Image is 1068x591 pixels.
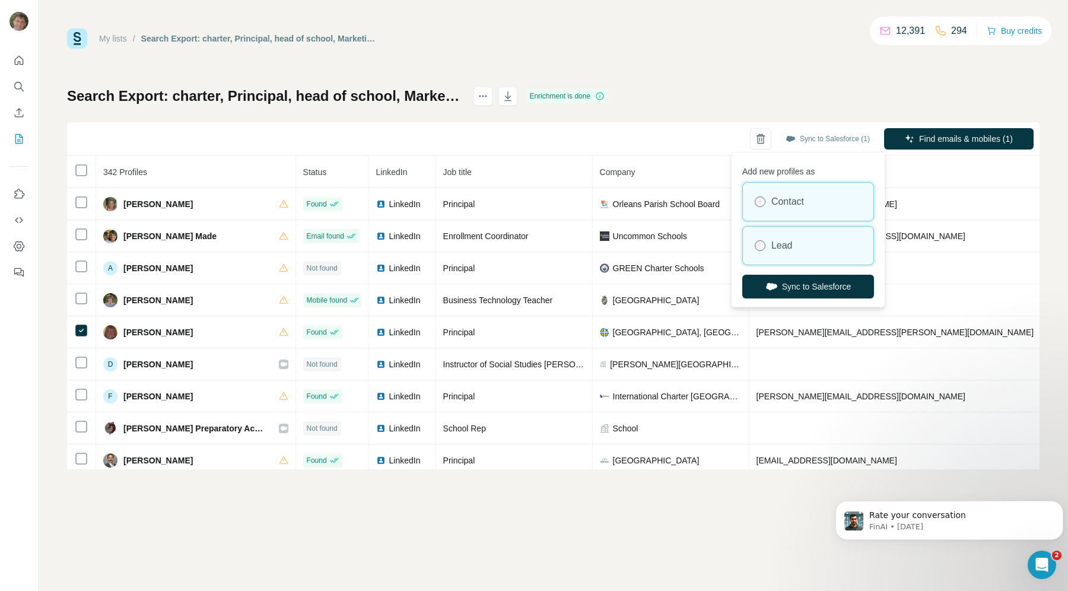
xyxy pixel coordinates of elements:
span: Not found [307,263,338,274]
span: LinkedIn [389,262,421,274]
img: company-logo [600,328,609,337]
button: Quick start [9,50,28,71]
img: LinkedIn logo [376,392,386,401]
span: Found [307,391,327,402]
span: Instructor of Social Studies [PERSON_NAME] 5 Charter School and Head Golf Coach [PERSON_NAME] [443,360,830,369]
img: company-logo [600,392,609,401]
span: Principal [443,328,475,337]
img: Avatar [9,12,28,31]
button: actions [473,87,492,106]
img: LinkedIn logo [376,424,386,433]
div: F [103,389,117,403]
span: [EMAIL_ADDRESS][DOMAIN_NAME] [757,456,897,465]
button: Buy credits [987,23,1042,39]
iframe: Intercom notifications message [831,476,1068,559]
span: Found [307,199,327,209]
img: company-logo [600,263,609,273]
button: Dashboard [9,236,28,257]
div: D [103,357,117,371]
span: Email found [307,231,344,242]
img: company-logo [600,456,609,465]
span: Find emails & mobiles (1) [919,133,1013,145]
span: School Rep [443,424,486,433]
button: Feedback [9,262,28,283]
span: Job title [443,167,472,177]
span: [PERSON_NAME][GEOGRAPHIC_DATA]District [610,358,741,370]
div: Search Export: charter, Principal, head of school, Marketing Director, student recruitment direct... [141,33,377,45]
span: [GEOGRAPHIC_DATA] [613,294,700,306]
span: [PERSON_NAME] [123,390,193,402]
span: LinkedIn [389,198,421,210]
span: [PERSON_NAME] [123,358,193,370]
span: Company [600,167,635,177]
span: [PERSON_NAME] Made [123,230,217,242]
label: Contact [771,195,804,209]
img: Avatar [103,229,117,243]
span: [PERSON_NAME] [123,326,193,338]
span: 342 Profiles [103,167,147,177]
img: LinkedIn logo [376,456,386,465]
span: Not found [307,359,338,370]
button: Use Surfe on LinkedIn [9,183,28,205]
span: Not found [307,423,338,434]
img: Avatar [103,421,117,436]
img: Avatar [103,197,117,211]
img: LinkedIn logo [376,360,386,369]
div: Enrichment is done [526,89,608,103]
span: Found [307,455,327,466]
span: GREEN Charter Schools [613,262,704,274]
p: 294 [951,24,967,38]
span: Enrollment Coordinator [443,231,529,241]
span: Orleans Parish School Board [613,198,720,210]
span: Status [303,167,327,177]
button: Sync to Salesforce [742,275,874,298]
span: Mobile found [307,295,348,306]
span: 2 [1052,551,1061,560]
span: Uncommon Schools [613,230,687,242]
img: company-logo [600,231,609,241]
span: International Charter [GEOGRAPHIC_DATA][US_STATE] [613,390,742,402]
img: Avatar [103,325,117,339]
button: Sync to Salesforce (1) [777,130,878,148]
span: LinkedIn [389,422,421,434]
img: LinkedIn logo [376,328,386,337]
span: LinkedIn [389,390,421,402]
span: Principal [443,263,475,273]
img: Avatar [103,293,117,307]
img: LinkedIn logo [376,199,386,209]
img: Avatar [103,453,117,468]
img: company-logo [600,295,609,305]
span: LinkedIn [389,358,421,370]
span: Principal [443,392,475,401]
li: / [133,33,135,45]
p: 12,391 [896,24,925,38]
span: [PERSON_NAME] [123,455,193,466]
span: LinkedIn [389,326,421,338]
p: Add new profiles as [742,161,874,177]
div: A [103,261,117,275]
span: [PERSON_NAME] [123,294,193,306]
span: [PERSON_NAME][EMAIL_ADDRESS][PERSON_NAME][DOMAIN_NAME] [757,328,1034,337]
span: Principal [443,456,475,465]
span: Principal [443,199,475,209]
span: [PERSON_NAME][EMAIL_ADDRESS][DOMAIN_NAME] [757,392,965,401]
span: School [613,422,638,434]
h1: Search Export: charter, Principal, head of school, Marketing Director, student recruitment direct... [67,87,463,106]
img: LinkedIn logo [376,231,386,241]
span: [PERSON_NAME] [123,262,193,274]
iframe: Intercom live chat [1028,551,1056,579]
span: [PERSON_NAME] Preparatory Academy [123,422,267,434]
img: LinkedIn logo [376,295,386,305]
span: Found [307,327,327,338]
button: Enrich CSV [9,102,28,123]
img: Surfe Logo [67,28,87,49]
span: [PERSON_NAME] [123,198,193,210]
span: [GEOGRAPHIC_DATA], [GEOGRAPHIC_DATA], [GEOGRAPHIC_DATA] [613,326,742,338]
button: My lists [9,128,28,150]
img: company-logo [600,199,609,209]
img: LinkedIn logo [376,263,386,273]
button: Find emails & mobiles (1) [884,128,1034,150]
